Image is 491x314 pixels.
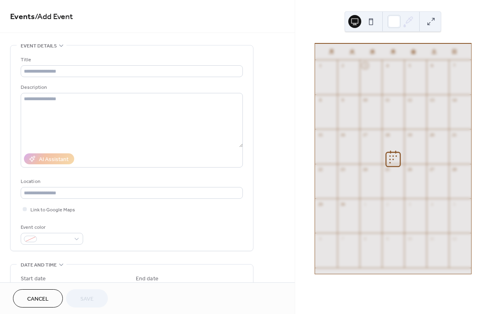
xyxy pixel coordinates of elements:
span: / Add Event [35,9,73,25]
div: 18 [384,131,390,138]
div: 6 [429,62,435,69]
div: 1 [317,62,324,69]
div: 木 [383,44,403,60]
div: 14 [451,97,457,103]
div: 土 [424,44,444,60]
div: 5 [407,62,413,69]
div: 23 [340,166,346,172]
div: 19 [407,131,413,138]
div: 9 [340,97,346,103]
span: Cancel [27,295,49,303]
span: Date and time [21,261,57,269]
div: 月 [322,44,342,60]
div: 8 [317,97,324,103]
div: 12 [407,97,413,103]
div: 20 [429,131,435,138]
div: 7 [340,235,346,241]
div: 2 [340,62,346,69]
div: 8 [362,235,368,241]
div: 9 [384,235,390,241]
div: 1 [362,201,368,207]
div: 2 [384,201,390,207]
div: 30 [340,201,346,207]
div: 金 [403,44,424,60]
div: End date [136,275,159,283]
div: 火 [342,44,362,60]
div: 4 [384,62,390,69]
div: 3 [362,62,368,69]
a: Events [10,9,35,25]
div: 25 [384,166,390,172]
div: 15 [317,131,324,138]
div: Start date [21,275,46,283]
div: 11 [384,97,390,103]
div: Description [21,83,241,92]
div: 4 [429,201,435,207]
div: 17 [362,131,368,138]
div: 11 [429,235,435,241]
div: 27 [429,166,435,172]
div: 水 [362,44,383,60]
div: 16 [340,131,346,138]
div: 22 [317,166,324,172]
div: 10 [362,97,368,103]
span: Event details [21,42,57,50]
div: 7 [451,62,457,69]
div: Title [21,56,241,64]
div: 21 [451,131,457,138]
div: 日 [444,44,465,60]
div: 3 [407,201,413,207]
div: Location [21,177,241,186]
div: 12 [451,235,457,241]
div: 24 [362,166,368,172]
div: 13 [429,97,435,103]
span: Link to Google Maps [30,206,75,214]
div: Event color [21,223,81,232]
button: Cancel [13,289,63,308]
div: 26 [407,166,413,172]
div: 10 [407,235,413,241]
div: 29 [317,201,324,207]
div: 28 [451,166,457,172]
div: 6 [317,235,324,241]
div: 5 [451,201,457,207]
